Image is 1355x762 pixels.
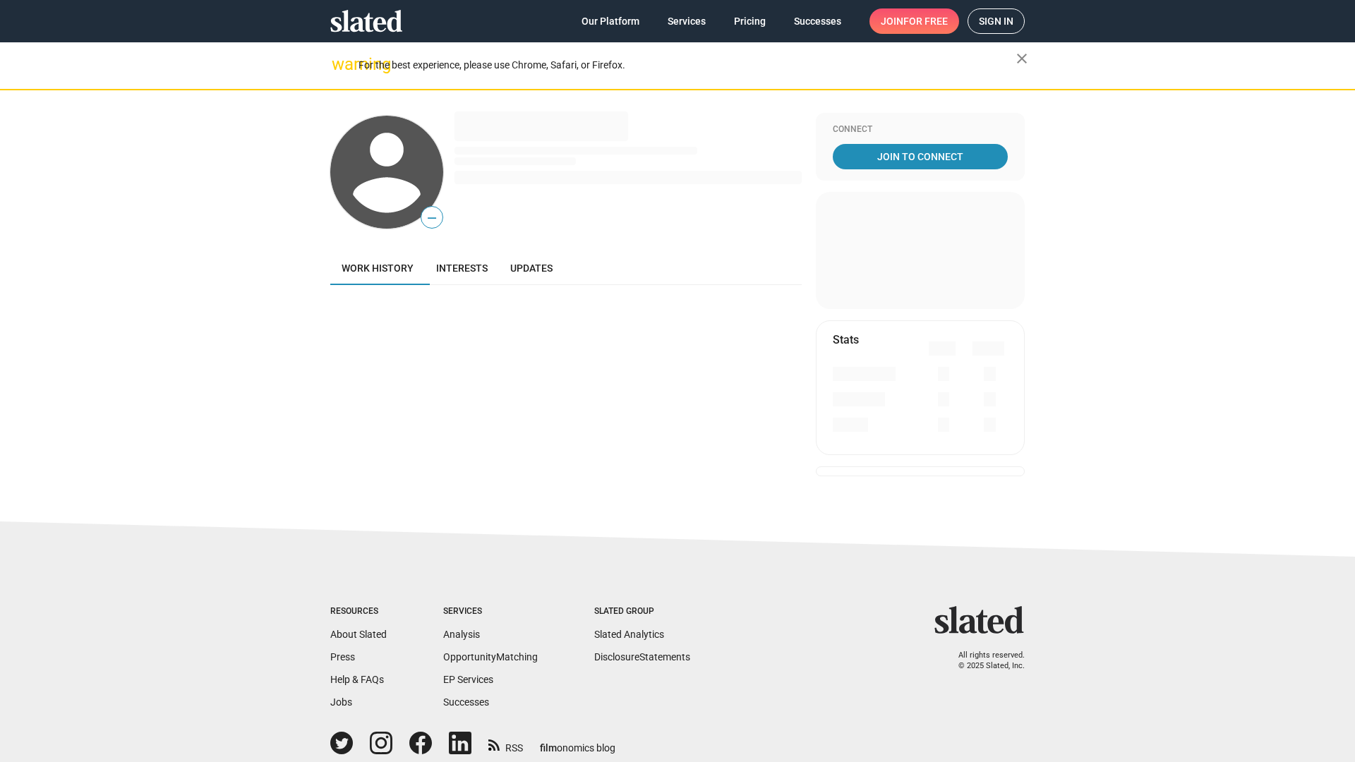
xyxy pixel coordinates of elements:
a: Interests [425,251,499,285]
a: Joinfor free [869,8,959,34]
div: Resources [330,606,387,617]
span: for free [903,8,948,34]
span: Join [881,8,948,34]
a: About Slated [330,629,387,640]
span: Work history [342,262,414,274]
div: Connect [833,124,1008,135]
span: Pricing [734,8,766,34]
a: Updates [499,251,564,285]
a: Pricing [723,8,777,34]
span: Our Platform [582,8,639,34]
mat-icon: close [1013,50,1030,67]
a: OpportunityMatching [443,651,538,663]
a: filmonomics blog [540,730,615,755]
span: film [540,742,557,754]
div: Services [443,606,538,617]
a: RSS [488,733,523,755]
span: Interests [436,262,488,274]
div: For the best experience, please use Chrome, Safari, or Firefox. [359,56,1016,75]
span: Join To Connect [836,144,1005,169]
a: EP Services [443,674,493,685]
span: Sign in [979,9,1013,33]
span: Services [668,8,706,34]
span: Successes [794,8,841,34]
a: Successes [443,696,489,708]
a: Sign in [968,8,1025,34]
a: Slated Analytics [594,629,664,640]
mat-icon: warning [332,56,349,73]
mat-card-title: Stats [833,332,859,347]
div: Slated Group [594,606,690,617]
a: Our Platform [570,8,651,34]
a: Analysis [443,629,480,640]
a: Successes [783,8,853,34]
a: Press [330,651,355,663]
a: Jobs [330,696,352,708]
a: DisclosureStatements [594,651,690,663]
span: Updates [510,262,553,274]
a: Services [656,8,717,34]
a: Work history [330,251,425,285]
a: Join To Connect [833,144,1008,169]
span: — [421,209,442,227]
p: All rights reserved. © 2025 Slated, Inc. [944,651,1025,671]
a: Help & FAQs [330,674,384,685]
